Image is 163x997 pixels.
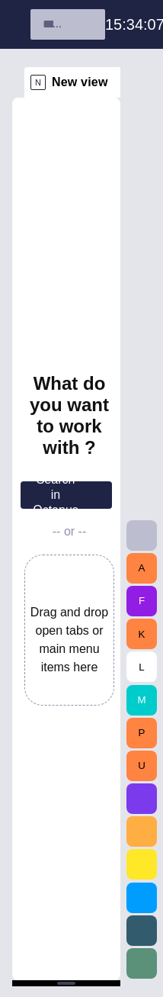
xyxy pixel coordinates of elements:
[52,75,108,90] span: New view
[24,373,114,458] h2: What do you want to work with ?
[126,751,157,781] button: U
[126,619,157,649] button: K
[126,685,157,716] button: M
[21,481,112,509] button: Search in Octopus
[126,586,157,616] button: F
[30,75,46,90] p: N
[24,67,136,98] div: NNew view
[126,553,157,584] button: A
[53,524,86,539] p: -- or --
[126,718,157,748] button: P
[126,651,157,682] button: L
